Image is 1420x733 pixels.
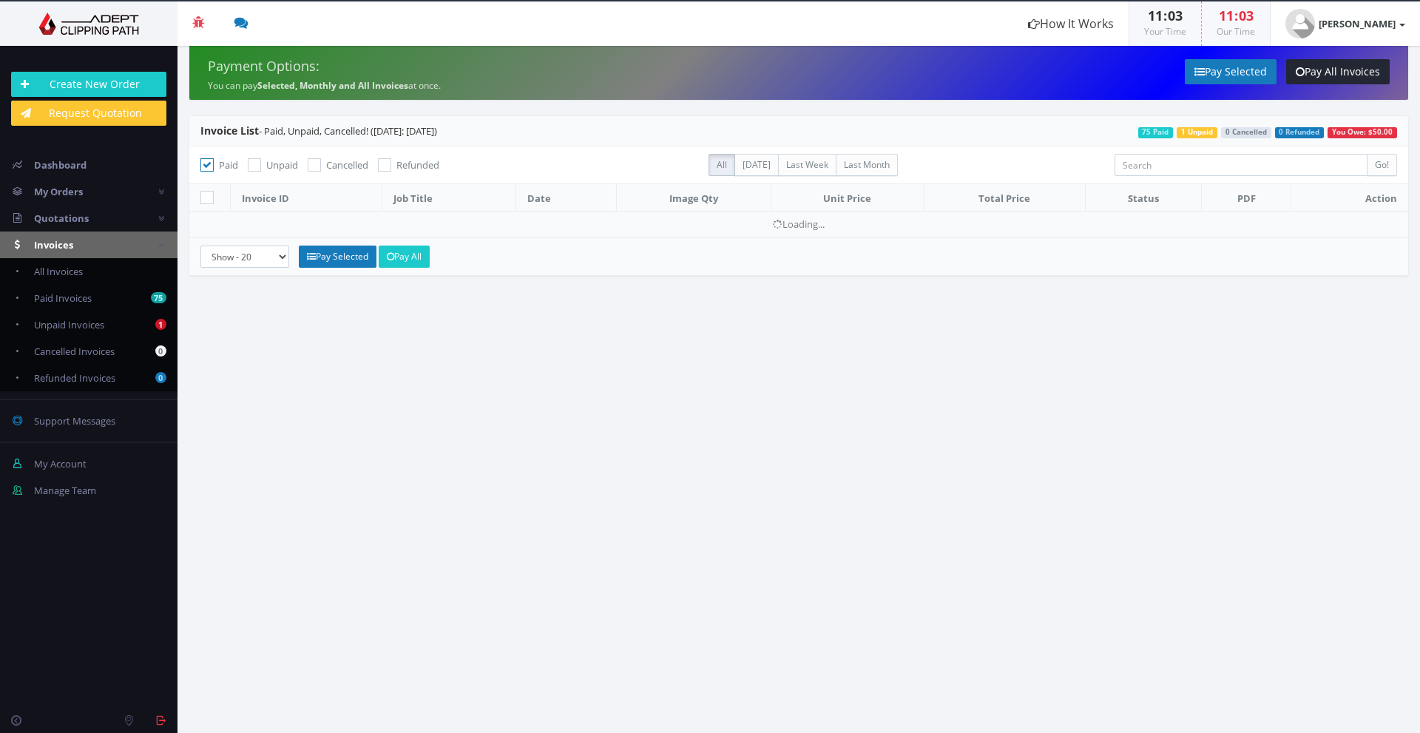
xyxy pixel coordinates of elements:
[616,184,771,212] th: Image Qty
[34,291,92,305] span: Paid Invoices
[1285,9,1315,38] img: user_default.jpg
[155,372,166,383] b: 0
[1202,184,1291,212] th: PDF
[34,484,96,497] span: Manage Team
[11,101,166,126] a: Request Quotation
[1168,7,1183,24] span: 03
[34,414,115,428] span: Support Messages
[1138,127,1174,138] span: 75 Paid
[208,59,788,74] h4: Payment Options:
[515,184,616,212] th: Date
[1328,127,1397,138] span: You Owe: $50.00
[257,79,408,92] strong: Selected, Monthly and All Invoices
[1148,7,1163,24] span: 11
[1271,1,1420,46] a: [PERSON_NAME]
[1291,184,1408,212] th: Action
[208,79,441,92] small: You can pay at once.
[1367,154,1397,176] input: Go!
[1217,25,1255,38] small: Our Time
[155,319,166,330] b: 1
[1144,25,1186,38] small: Your Time
[1013,1,1129,46] a: How It Works
[34,318,104,331] span: Unpaid Invoices
[34,238,73,251] span: Invoices
[34,185,83,198] span: My Orders
[151,292,166,303] b: 75
[924,184,1085,212] th: Total Price
[1177,127,1217,138] span: 1 Unpaid
[1115,154,1367,176] input: Search
[266,158,298,172] span: Unpaid
[34,457,87,470] span: My Account
[1234,7,1239,24] span: :
[189,212,1408,237] td: Loading...
[1219,7,1234,24] span: 11
[1275,127,1325,138] span: 0 Refunded
[34,265,83,278] span: All Invoices
[379,246,430,268] a: Pay All
[34,212,89,225] span: Quotations
[396,158,439,172] span: Refunded
[771,184,924,212] th: Unit Price
[734,154,779,176] label: [DATE]
[34,158,87,172] span: Dashboard
[200,124,259,138] span: Invoice List
[1319,17,1396,30] strong: [PERSON_NAME]
[326,158,368,172] span: Cancelled
[1221,127,1271,138] span: 0 Cancelled
[11,72,166,97] a: Create New Order
[219,158,238,172] span: Paid
[1239,7,1254,24] span: 03
[299,246,376,268] a: Pay Selected
[11,13,166,35] img: Adept Graphics
[382,184,515,212] th: Job Title
[155,345,166,357] b: 0
[1085,184,1201,212] th: Status
[231,184,382,212] th: Invoice ID
[1163,7,1168,24] span: :
[709,154,735,176] label: All
[836,154,898,176] label: Last Month
[34,345,115,358] span: Cancelled Invoices
[1185,59,1277,84] a: Pay Selected
[34,371,115,385] span: Refunded Invoices
[1286,59,1390,84] a: Pay All Invoices
[200,124,437,138] span: - Paid, Unpaid, Cancelled! ([DATE]: [DATE])
[778,154,836,176] label: Last Week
